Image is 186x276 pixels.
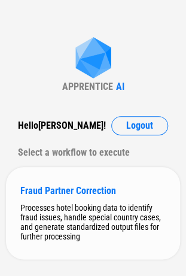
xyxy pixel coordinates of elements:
div: Select a workflow to execute [18,143,168,162]
div: Fraud Partner Correction [20,185,166,196]
div: Hello [PERSON_NAME] ! [18,116,106,135]
span: Logout [126,121,153,131]
img: Apprentice AI [69,37,117,81]
button: Logout [111,116,168,135]
div: AI [116,81,124,92]
div: APPRENTICE [62,81,113,92]
div: Processes hotel booking data to identify fraud issues, handle special country cases, and generate... [20,203,166,241]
